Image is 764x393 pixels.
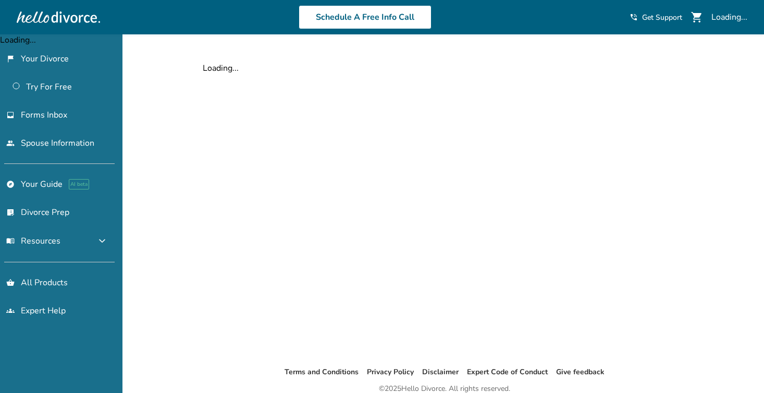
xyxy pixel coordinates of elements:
[6,235,60,247] span: Resources
[630,13,638,21] span: phone_in_talk
[367,367,414,377] a: Privacy Policy
[299,5,432,29] a: Schedule A Free Info Call
[630,12,682,22] a: phone_in_talkGet Support
[6,55,15,63] span: flag_2
[422,366,459,378] li: Disclaimer
[6,139,15,147] span: people
[6,111,15,119] span: inbox
[6,237,15,245] span: menu_book
[6,208,15,217] span: list_alt_check
[96,235,108,247] span: expand_more
[285,367,359,377] a: Terms and Conditions
[467,367,548,377] a: Expert Code of Conduct
[691,11,703,23] span: shopping_cart
[642,12,682,22] span: Get Support
[69,179,89,189] span: AI beta
[203,62,686,74] div: Loading...
[556,366,605,378] li: Give feedback
[21,109,67,121] span: Forms Inbox
[6,278,15,287] span: shopping_basket
[6,180,15,188] span: explore
[6,307,15,315] span: groups
[711,11,747,23] div: Loading...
